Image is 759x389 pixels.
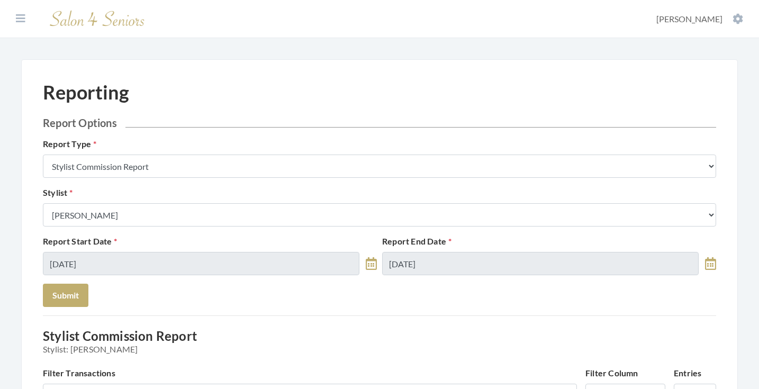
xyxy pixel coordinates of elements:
span: [PERSON_NAME] [656,14,722,24]
label: Stylist [43,186,73,199]
img: Salon 4 Seniors [44,6,150,31]
a: toggle [705,252,716,275]
input: Select Date [382,252,699,275]
h2: Report Options [43,116,716,129]
button: [PERSON_NAME] [653,13,746,25]
label: Report Type [43,138,96,150]
label: Report Start Date [43,235,118,248]
input: Select Date [43,252,359,275]
label: Filter Column [585,367,638,379]
label: Report End Date [382,235,451,248]
h3: Stylist Commission Report [43,329,716,354]
span: Stylist: [PERSON_NAME] [43,344,716,354]
label: Entries [674,367,701,379]
a: toggle [366,252,377,275]
h1: Reporting [43,81,129,104]
label: Filter Transactions [43,367,115,379]
button: Submit [43,284,88,307]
